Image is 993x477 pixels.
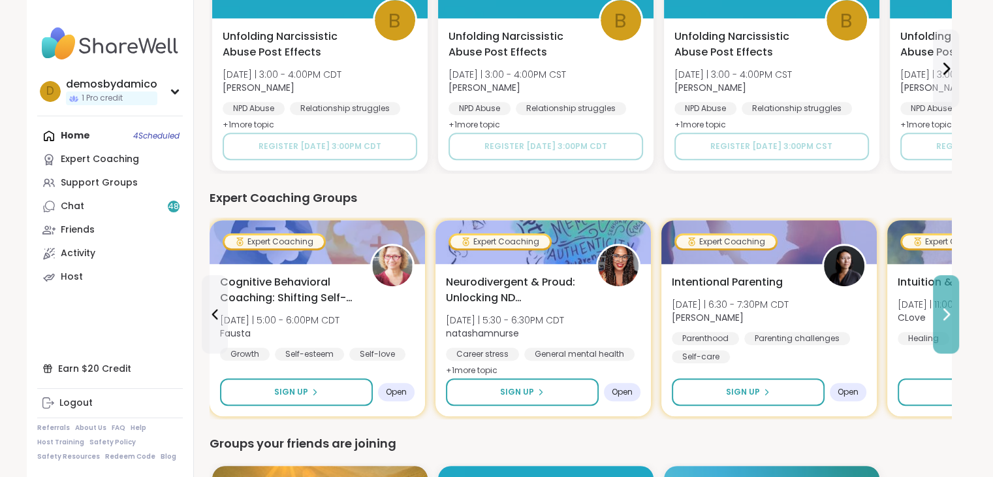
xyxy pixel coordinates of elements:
div: Expert Coaching [676,235,776,248]
div: Groups your friends are joining [210,435,951,453]
b: Fausta [220,327,251,340]
span: Neurodivergent & Proud: Unlocking ND Superpowers [446,274,582,306]
div: General mental health [524,348,635,361]
span: Sign Up [500,386,534,398]
span: Register [DATE] 3:00PM CDT [259,140,381,152]
span: [DATE] | 5:00 - 6:00PM CDT [220,314,339,327]
span: Sign Up [274,386,308,398]
span: Unfolding Narcissistic Abuse Post Effects [223,29,358,60]
span: Open [838,387,859,397]
div: Relationship struggles [742,102,852,115]
span: [DATE] | 3:00 - 4:00PM CDT [223,68,341,81]
span: Cognitive Behavioral Coaching: Shifting Self-Talk [220,274,356,306]
span: Unfolding Narcissistic Abuse Post Effects [449,29,584,60]
a: Referrals [37,423,70,433]
span: Open [386,387,407,397]
div: Expert Coaching Groups [210,189,951,207]
a: Logout [37,391,183,415]
div: Parenthood [672,332,739,345]
div: Earn $20 Credit [37,357,183,380]
div: Relationship struggles [290,102,400,115]
a: Redeem Code [105,452,155,461]
div: Expert Coaching [450,235,550,248]
div: demosbydamico [66,77,157,91]
img: natashamnurse [598,246,638,286]
div: NPD Abuse [674,102,736,115]
a: Help [131,423,146,433]
b: natashamnurse [446,327,519,340]
div: NPD Abuse [449,102,511,115]
span: Unfolding Narcissistic Abuse Post Effects [674,29,810,60]
a: About Us [75,423,106,433]
button: Register [DATE] 3:00PM CST [674,133,869,160]
img: Fausta [372,246,413,286]
a: Expert Coaching [37,148,183,171]
b: [PERSON_NAME] [223,81,294,94]
span: Register [DATE] 3:00PM CST [710,140,832,152]
div: Logout [59,397,93,410]
span: Intentional Parenting [672,274,783,290]
span: [DATE] | 3:00 - 4:00PM CST [674,68,792,81]
b: CLove [898,311,926,324]
b: [PERSON_NAME] [900,81,972,94]
span: d [46,83,54,100]
a: Friends [37,218,183,242]
div: Self-esteem [275,348,344,361]
div: Parenting challenges [744,332,850,345]
b: [PERSON_NAME] [449,81,520,94]
div: Support Groups [61,176,138,189]
div: NPD Abuse [900,102,962,115]
b: [PERSON_NAME] [672,311,744,324]
img: Natasha [824,246,864,286]
div: Chat [61,200,84,213]
div: Relationship struggles [516,102,626,115]
span: Sign Up [726,386,760,398]
span: b [840,5,853,36]
div: Host [61,271,83,284]
span: Register [DATE] 3:00PM CDT [484,140,607,152]
div: Growth [220,348,270,361]
div: Self-care [672,350,730,363]
img: ShareWell Nav Logo [37,21,183,67]
a: Support Groups [37,171,183,195]
button: Register [DATE] 3:00PM CDT [449,133,643,160]
a: Blog [161,452,176,461]
span: 48 [168,201,179,212]
span: b [388,5,401,36]
div: Self-love [349,348,405,361]
a: Safety Resources [37,452,100,461]
div: Activity [61,247,95,260]
div: Expert Coaching [225,235,324,248]
a: Host Training [37,438,84,447]
span: 1 Pro credit [82,93,123,104]
div: Expert Coaching [61,153,139,166]
b: [PERSON_NAME] [674,81,746,94]
button: Register [DATE] 3:00PM CDT [223,133,417,160]
button: Sign Up [672,378,825,406]
span: b [614,5,627,36]
button: Sign Up [220,378,373,406]
a: FAQ [112,423,125,433]
div: Friends [61,223,95,237]
span: [DATE] | 5:30 - 6:30PM CDT [446,314,564,327]
a: Safety Policy [89,438,136,447]
span: [DATE] | 3:00 - 4:00PM CST [449,68,566,81]
div: NPD Abuse [223,102,285,115]
button: Sign Up [446,378,599,406]
a: Chat48 [37,195,183,218]
span: [DATE] | 6:30 - 7:30PM CDT [672,298,789,311]
span: Open [612,387,633,397]
a: Activity [37,242,183,265]
div: Healing [898,332,949,345]
div: Career stress [446,348,519,361]
a: Host [37,265,183,289]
